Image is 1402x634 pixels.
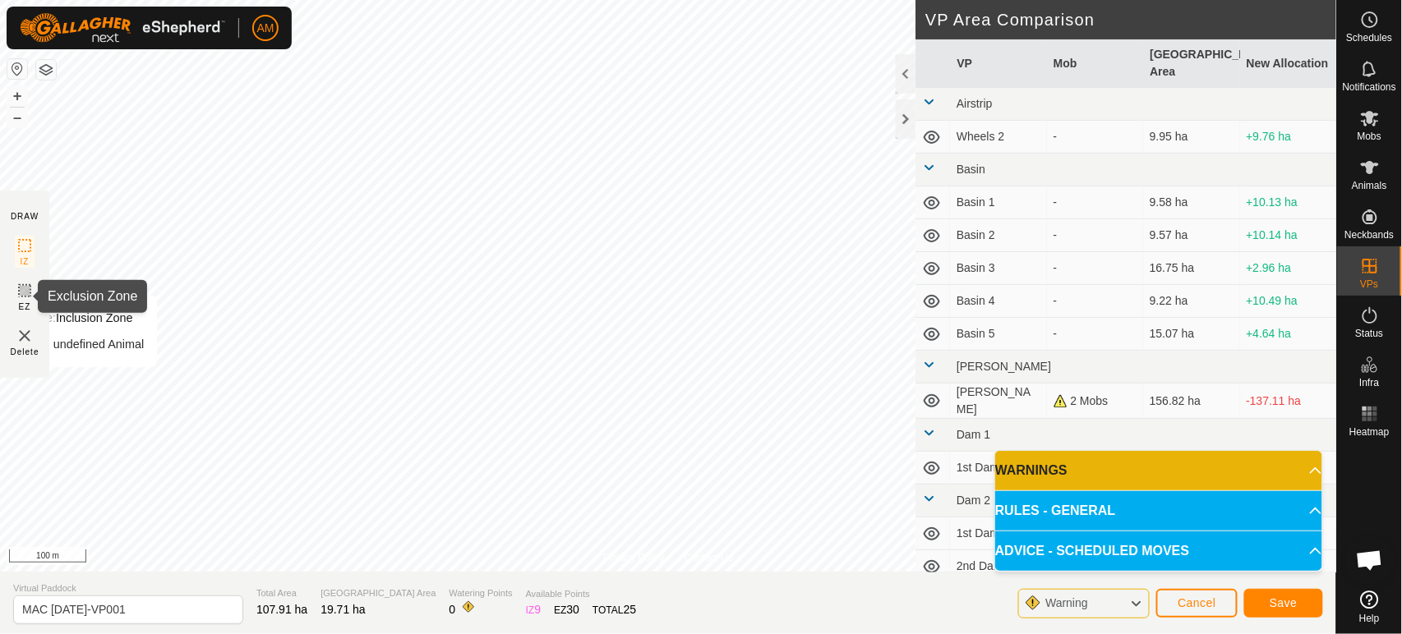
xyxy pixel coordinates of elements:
span: Infra [1359,378,1379,388]
td: Basin 3 [950,252,1046,285]
h2: VP Area Comparison [925,10,1336,30]
div: Open chat [1345,535,1395,585]
span: Basin [957,163,985,176]
button: + [7,86,27,106]
p-accordion-header: RULES - GENERAL [995,491,1322,531]
span: 25 [624,603,637,616]
span: Airstrip [957,97,993,110]
td: Basin 1 [950,186,1046,219]
span: Status [1355,328,1383,338]
td: 156.82 ha [1143,384,1239,419]
button: – [7,108,27,127]
td: Basin 4 [950,285,1046,318]
th: [GEOGRAPHIC_DATA] Area [1143,39,1239,88]
span: IZ [21,255,30,268]
button: Save [1244,589,1323,618]
div: - [1054,325,1137,342]
div: Inclusion Zone [27,308,144,328]
img: VP [15,326,35,346]
td: +10.49 ha [1240,285,1336,318]
span: 107.91 ha [256,603,307,616]
span: Schedules [1346,33,1392,43]
td: Basin 5 [950,318,1046,351]
td: +10.14 ha [1240,219,1336,252]
th: New Allocation [1240,39,1336,88]
p-accordion-header: ADVICE - SCHEDULED MOVES [995,531,1322,571]
td: 2nd Dam 1 [950,550,1046,583]
span: ADVICE - SCHEDULED MOVES [995,541,1189,561]
a: Privacy Policy [603,550,665,565]
td: Wheels 2 [950,121,1046,154]
span: 30 [567,603,580,616]
span: [PERSON_NAME] [957,360,1051,373]
a: Help [1337,584,1402,630]
td: Basin 2 [950,219,1046,252]
img: Gallagher Logo [20,13,225,43]
span: Available Points [526,587,637,601]
span: Total Area [256,586,307,600]
td: 1st Dam 2 [950,452,1046,485]
td: -137.11 ha [1240,384,1336,419]
span: Warning [1045,596,1088,609]
div: - [1054,260,1137,277]
td: 9.57 ha [1143,219,1239,252]
span: Cancel [1178,596,1216,609]
span: 0 [449,603,455,616]
span: Watering Points [449,586,512,600]
span: RULES - GENERAL [995,501,1116,521]
td: 1st Dam 1 [950,517,1046,550]
button: Map Layers [36,60,56,80]
span: 9 [534,603,541,616]
span: VPs [1360,279,1378,289]
td: +9.76 ha [1240,121,1336,154]
span: Help [1359,613,1380,623]
td: +4.64 ha [1240,318,1336,351]
span: EZ [19,301,31,313]
div: - [1054,227,1137,244]
td: 9.22 ha [1143,285,1239,318]
div: IZ [526,601,541,618]
span: Animals [1352,181,1387,191]
div: undefined Animal [27,334,144,354]
td: 9.58 ha [1143,186,1239,219]
span: Dam 1 [957,428,990,441]
td: 15.07 ha [1143,318,1239,351]
span: WARNINGS [995,461,1068,480]
div: TOTAL [593,601,636,618]
span: Delete [11,346,39,358]
button: Reset Map [7,59,27,79]
td: 16.75 ha [1143,252,1239,285]
button: Cancel [1156,589,1238,618]
span: Notifications [1343,82,1396,92]
span: Mobs [1358,131,1381,141]
th: Mob [1047,39,1143,88]
span: Virtual Paddock [13,581,243,595]
div: - [1054,128,1137,145]
span: Dam 2 [957,494,990,507]
td: 9.95 ha [1143,121,1239,154]
td: +2.96 ha [1240,252,1336,285]
a: Contact Us [685,550,733,565]
span: Save [1270,596,1298,609]
div: EZ [554,601,579,618]
span: AM [257,20,274,37]
td: +10.13 ha [1240,186,1336,219]
td: [PERSON_NAME] [950,384,1046,419]
div: DRAW [11,210,39,223]
span: 19.71 ha [321,603,366,616]
div: - [1054,292,1137,310]
span: [GEOGRAPHIC_DATA] Area [321,586,436,600]
div: 2 Mobs [1054,393,1137,410]
span: Heatmap [1349,427,1390,437]
span: Neckbands [1344,230,1394,240]
p-accordion-header: WARNINGS [995,451,1322,490]
th: VP [950,39,1046,88]
div: - [1054,194,1137,211]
